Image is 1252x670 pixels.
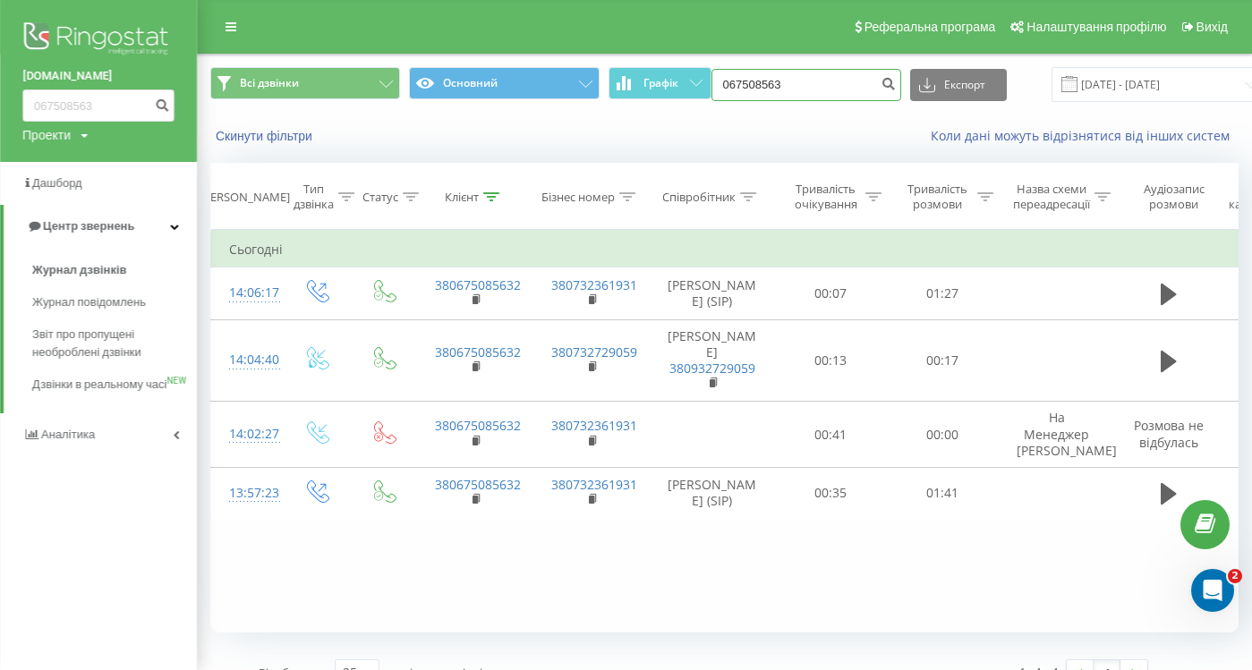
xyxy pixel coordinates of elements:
a: 380675085632 [435,476,521,493]
div: 13:57:23 [229,476,265,511]
span: Звіт про пропущені необроблені дзвінки [32,326,188,361]
span: Графік [643,77,678,89]
td: 00:41 [775,402,887,468]
td: 00:35 [775,467,887,519]
a: 380675085632 [435,276,521,293]
td: 00:17 [887,319,999,402]
div: [PERSON_NAME] [200,190,290,205]
div: Тривалість розмови [902,182,973,212]
a: 380932729059 [669,360,755,377]
div: Бізнес номер [541,190,615,205]
a: Центр звернень [4,205,197,248]
span: Налаштування профілю [1026,20,1166,34]
div: Проекти [22,126,71,144]
input: Пошук за номером [711,69,901,101]
span: Всі дзвінки [240,76,299,90]
div: 14:02:27 [229,417,265,452]
span: 2 [1228,569,1242,583]
span: Дашборд [32,176,82,190]
td: 01:41 [887,467,999,519]
div: Тривалість очікування [790,182,861,212]
td: [PERSON_NAME] (SIP) [650,467,775,519]
td: На Менеджер [PERSON_NAME] [999,402,1115,468]
a: 380732729059 [551,343,637,360]
a: Журнал повідомлень [32,286,197,318]
button: Основний [409,67,599,99]
td: 01:27 [887,267,999,319]
a: Дзвінки в реальному часіNEW [32,369,197,401]
td: 00:07 [775,267,887,319]
button: Всі дзвінки [210,67,400,99]
span: Центр звернень [43,219,134,233]
a: 380675085632 [435,343,521,360]
div: Співробітник [662,190,736,205]
span: Вихід [1197,20,1228,34]
div: Клієнт [445,190,479,205]
button: Графік [609,67,711,99]
span: Реферальна програма [864,20,996,34]
a: Журнал дзвінків [32,254,197,286]
div: 14:06:17 [229,276,265,310]
td: 00:00 [887,402,999,468]
iframe: Intercom live chat [1191,569,1234,612]
span: Дзвінки в реальному часі [32,376,166,394]
a: 380732361931 [551,476,637,493]
a: Коли дані можуть відрізнятися вiд інших систем [931,127,1239,144]
div: Аудіозапис розмови [1130,182,1217,212]
div: 14:04:40 [229,343,265,377]
span: Журнал дзвінків [32,261,127,279]
div: Назва схеми переадресації [1013,182,1090,212]
button: Скинути фільтри [210,128,321,144]
button: Експорт [910,69,1007,101]
a: [DOMAIN_NAME] [22,67,175,85]
div: Статус [362,190,398,205]
td: [PERSON_NAME] [650,319,775,402]
a: Звіт про пропущені необроблені дзвінки [32,318,197,369]
span: Розмова не відбулась [1134,417,1204,450]
a: 380675085632 [435,417,521,434]
div: Тип дзвінка [294,182,334,212]
input: Пошук за номером [22,89,175,122]
td: [PERSON_NAME] (SIP) [650,267,775,319]
a: 380732361931 [551,417,637,434]
img: Ringostat logo [22,18,175,63]
span: Аналiтика [41,428,95,441]
span: Журнал повідомлень [32,293,146,311]
td: 00:13 [775,319,887,402]
a: 380732361931 [551,276,637,293]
